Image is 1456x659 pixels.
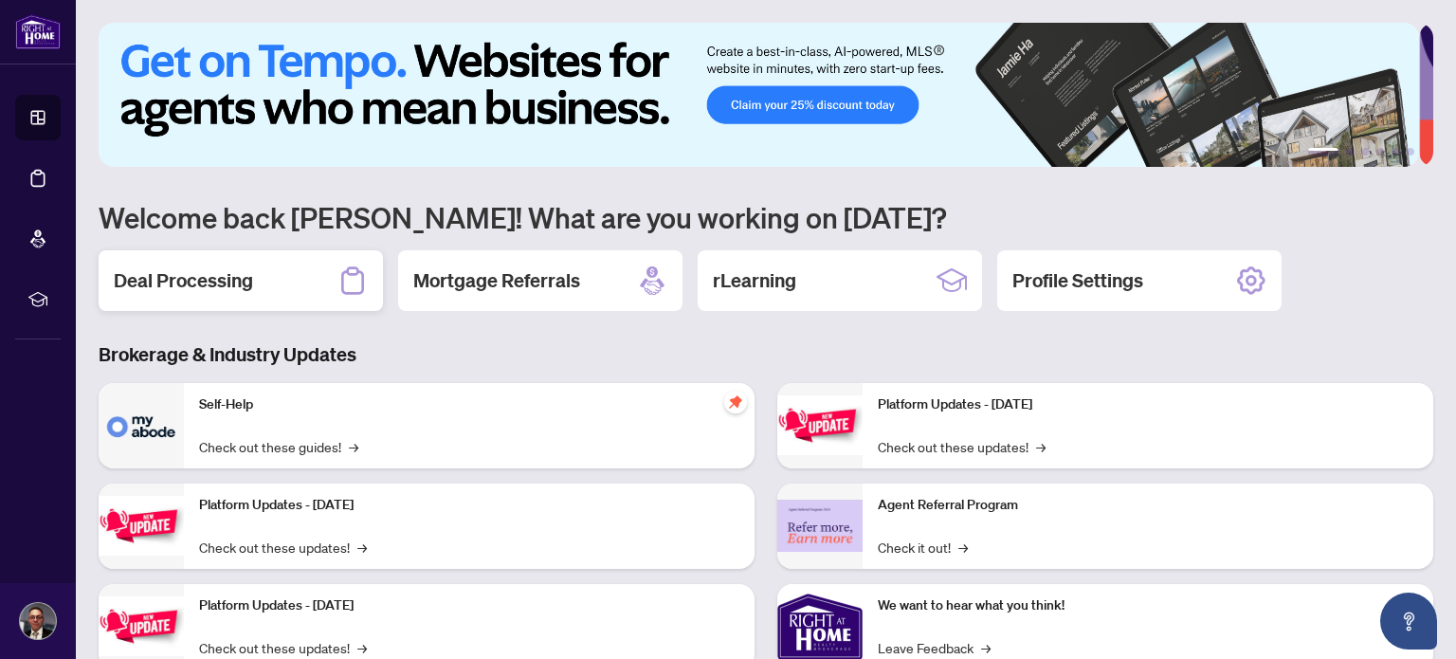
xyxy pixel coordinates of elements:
[1407,148,1414,156] button: 6
[777,500,863,552] img: Agent Referral Program
[413,267,580,294] h2: Mortgage Referrals
[1392,148,1399,156] button: 5
[713,267,796,294] h2: rLearning
[878,537,968,558] a: Check it out!→
[99,199,1433,235] h1: Welcome back [PERSON_NAME]! What are you working on [DATE]?
[99,496,184,556] img: Platform Updates - September 16, 2025
[878,595,1418,616] p: We want to hear what you think!
[20,603,56,639] img: Profile Icon
[114,267,253,294] h2: Deal Processing
[1012,267,1143,294] h2: Profile Settings
[981,637,991,658] span: →
[777,395,863,455] img: Platform Updates - June 23, 2025
[99,341,1433,368] h3: Brokerage & Industry Updates
[99,596,184,656] img: Platform Updates - July 21, 2025
[357,537,367,558] span: →
[15,14,61,49] img: logo
[99,383,184,468] img: Self-Help
[1380,593,1437,650] button: Open asap
[349,436,358,457] span: →
[199,495,739,516] p: Platform Updates - [DATE]
[199,394,739,415] p: Self-Help
[958,537,968,558] span: →
[878,495,1418,516] p: Agent Referral Program
[878,394,1418,415] p: Platform Updates - [DATE]
[878,436,1046,457] a: Check out these updates!→
[1346,148,1354,156] button: 2
[724,391,747,413] span: pushpin
[1376,148,1384,156] button: 4
[1361,148,1369,156] button: 3
[199,595,739,616] p: Platform Updates - [DATE]
[199,537,367,558] a: Check out these updates!→
[878,637,991,658] a: Leave Feedback→
[99,23,1419,167] img: Slide 0
[1308,148,1338,156] button: 1
[199,436,358,457] a: Check out these guides!→
[199,637,367,658] a: Check out these updates!→
[1036,436,1046,457] span: →
[357,637,367,658] span: →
